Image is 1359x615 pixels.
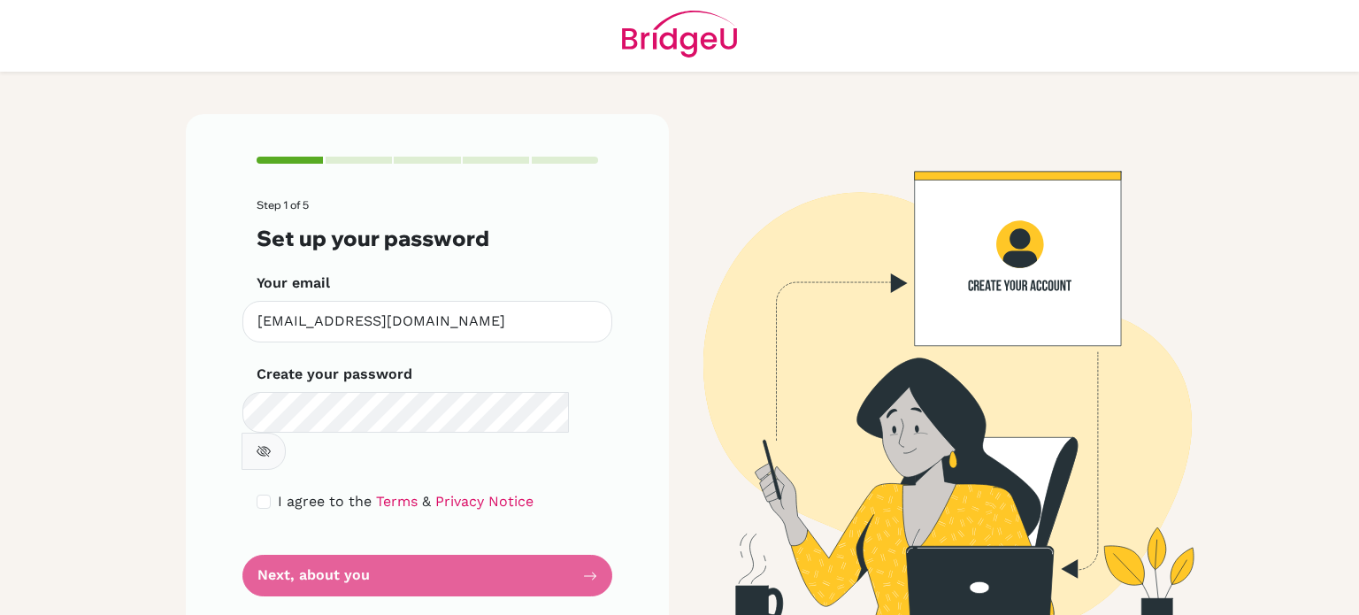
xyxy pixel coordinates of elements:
input: Insert your email* [242,301,612,342]
h3: Set up your password [257,226,598,251]
span: Step 1 of 5 [257,198,309,211]
a: Terms [376,493,418,510]
span: & [422,493,431,510]
label: Create your password [257,364,412,385]
span: I agree to the [278,493,372,510]
label: Your email [257,273,330,294]
a: Privacy Notice [435,493,534,510]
